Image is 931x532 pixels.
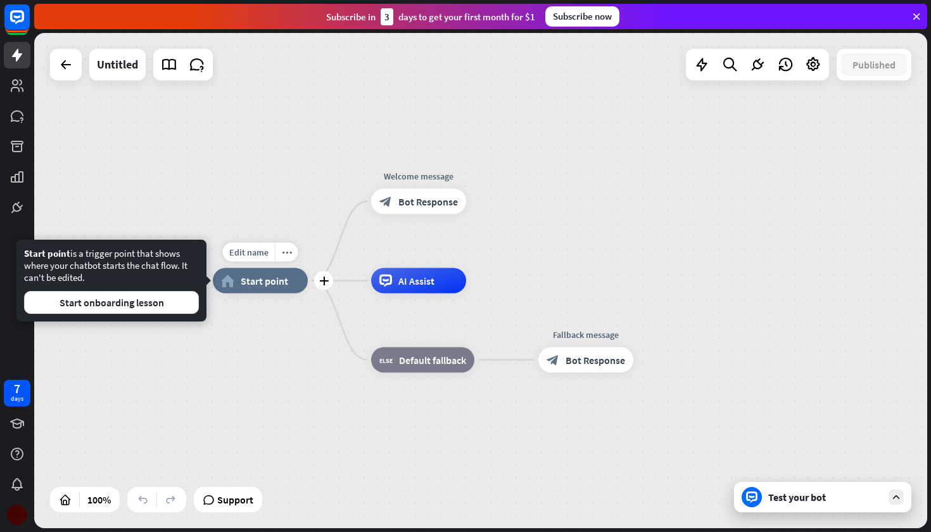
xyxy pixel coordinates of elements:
[768,491,882,503] div: Test your bot
[547,354,559,367] i: block_bot_response
[24,247,70,259] span: Start point
[399,354,466,367] span: Default fallback
[217,490,253,510] span: Support
[24,247,199,314] div: is a trigger point that shows where your chatbot starts the chat flow. It can't be edited.
[379,195,392,208] i: block_bot_response
[24,291,199,314] button: Start onboarding lesson
[97,49,138,81] div: Untitled
[381,8,393,25] div: 3
[545,6,619,27] div: Subscribe now
[398,195,458,208] span: Bot Response
[319,276,329,285] i: plus
[529,328,643,341] div: Fallback message
[14,383,20,394] div: 7
[229,247,269,258] span: Edit name
[326,8,535,25] div: Subscribe in days to get your first month for $1
[566,354,625,367] span: Bot Response
[221,275,234,287] i: home_2
[362,170,476,183] div: Welcome message
[4,380,30,406] a: 7 days
[379,354,393,367] i: block_fallback
[841,53,907,76] button: Published
[10,5,48,43] button: Open LiveChat chat widget
[398,275,434,287] span: AI Assist
[11,394,23,403] div: days
[241,275,288,287] span: Start point
[84,490,115,510] div: 100%
[282,247,292,257] i: more_horiz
